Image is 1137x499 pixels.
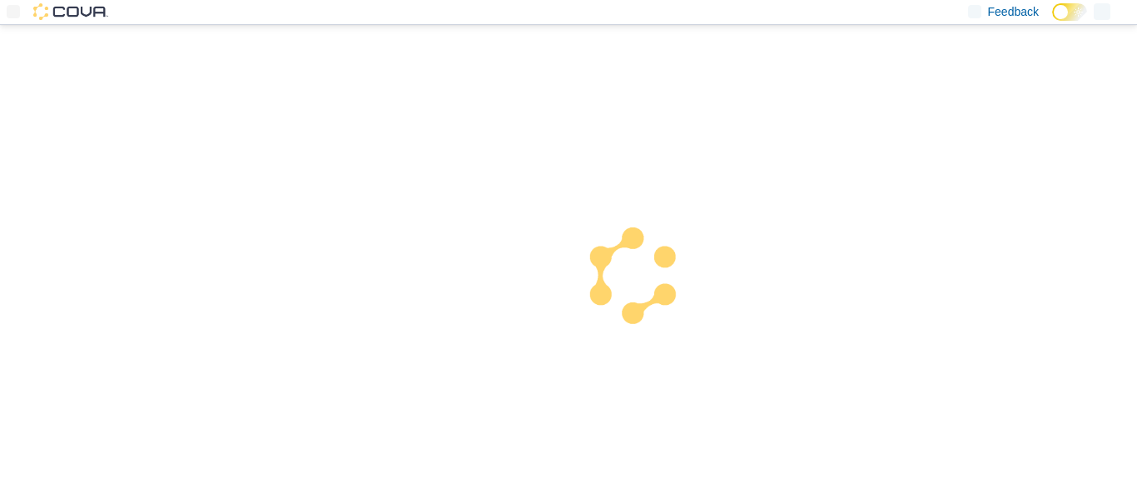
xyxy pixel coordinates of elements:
img: cova-loader [568,215,693,340]
img: Cova [33,3,108,20]
span: Feedback [988,3,1039,20]
input: Dark Mode [1052,3,1087,21]
span: Dark Mode [1052,21,1053,22]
